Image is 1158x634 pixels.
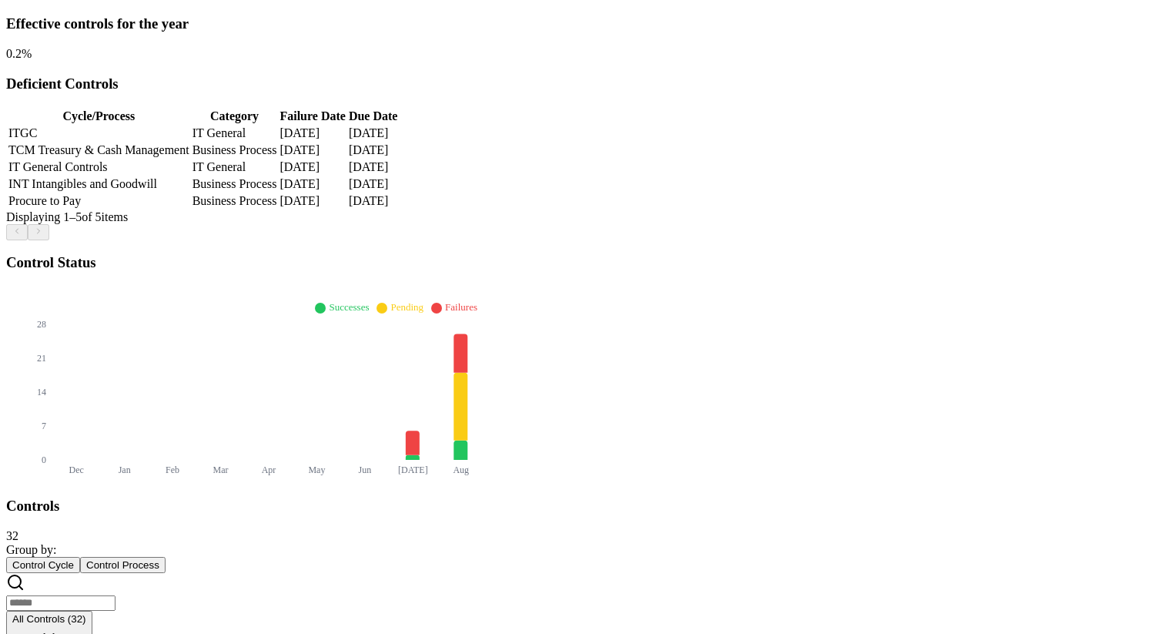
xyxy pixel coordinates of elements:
[37,353,46,364] tspan: 21
[6,529,18,542] span: 32
[42,421,46,431] tspan: 7
[279,143,346,158] td: [DATE]
[279,109,346,124] th: Failure Date
[6,543,56,556] span: Group by:
[6,254,1152,271] h3: Control Status
[348,176,399,192] td: [DATE]
[6,224,28,240] button: Previous
[308,465,325,475] tspan: May
[42,455,46,465] tspan: 0
[8,109,190,124] th: Cycle/Process
[348,193,399,209] td: [DATE]
[453,465,469,475] tspan: Aug
[329,301,369,313] span: Successes
[348,109,399,124] th: Due Date
[192,193,278,209] td: Business Process
[37,387,46,398] tspan: 14
[192,176,278,192] td: Business Process
[6,47,32,60] span: 0.2 %
[192,159,278,175] td: IT General
[279,159,346,175] td: [DATE]
[192,109,278,124] th: Category
[8,126,190,141] td: ITGC
[390,301,423,313] span: Pending
[37,319,46,330] tspan: 28
[348,143,399,158] td: [DATE]
[6,75,1152,92] h3: Deficient Controls
[279,176,346,192] td: [DATE]
[192,126,278,141] td: IT General
[445,301,477,313] span: Failures
[192,143,278,158] td: Business Process
[279,193,346,209] td: [DATE]
[119,465,131,475] tspan: Jan
[6,210,128,223] span: Displaying 1– 5 of 5 items
[8,176,190,192] td: INT Intangibles and Goodwill
[6,15,1152,32] h3: Effective controls for the year
[213,465,229,475] tspan: Mar
[12,613,86,625] span: All Controls (32)
[8,193,190,209] td: Procure to Pay
[348,126,399,141] td: [DATE]
[262,465,276,475] tspan: Apr
[359,465,372,475] tspan: Jun
[69,465,84,475] tspan: Dec
[8,159,190,175] td: IT General Controls
[6,557,80,573] button: Control Cycle
[6,498,1152,515] h3: Controls
[279,126,346,141] td: [DATE]
[8,143,190,158] td: TCM Treasury & Cash Management
[166,465,179,475] tspan: Feb
[348,159,399,175] td: [DATE]
[398,465,428,475] tspan: [DATE]
[80,557,166,573] button: Control Process
[28,224,49,240] button: Next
